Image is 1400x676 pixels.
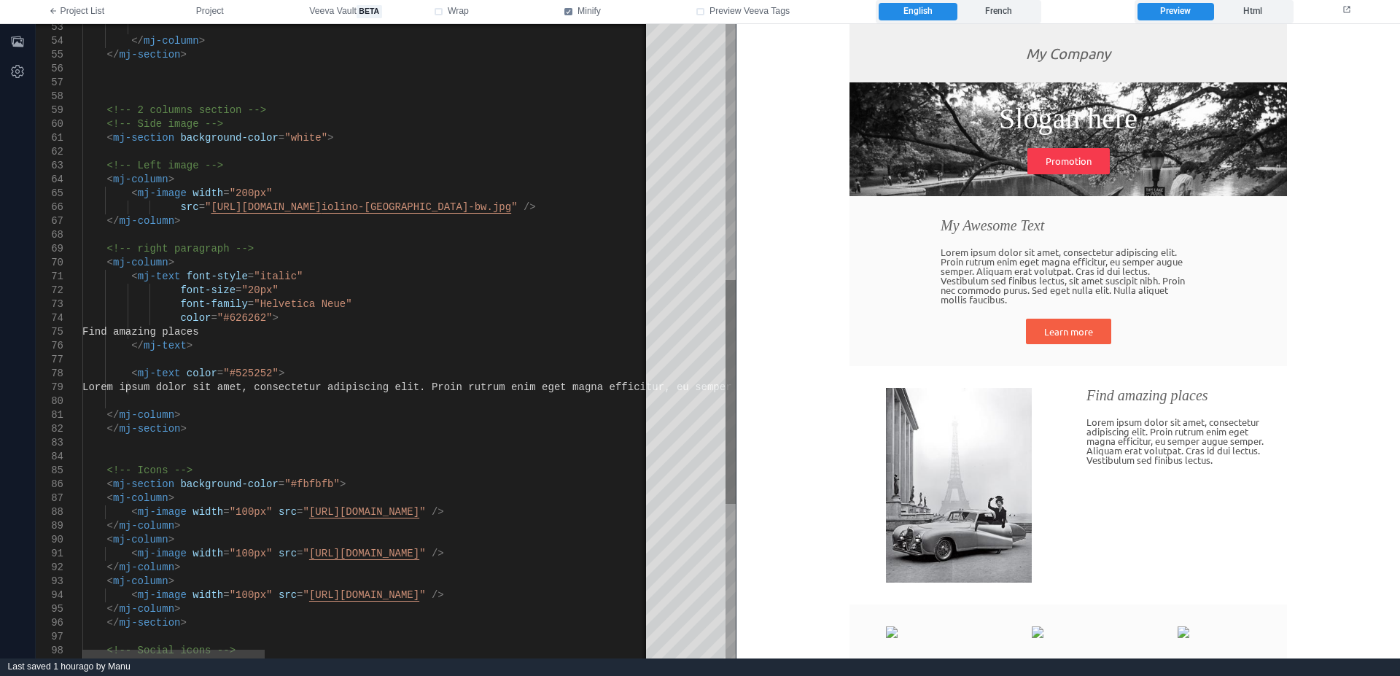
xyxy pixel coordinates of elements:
[131,271,137,282] span: <
[138,506,187,518] span: mj-image
[279,548,297,559] span: src
[107,534,113,545] span: <
[107,492,113,504] span: <
[709,5,790,18] span: Preview Veeva Tags
[131,368,137,379] span: <
[736,24,1400,658] iframe: preview
[36,450,63,464] div: 84
[192,187,223,199] span: width
[168,257,174,268] span: >
[1137,3,1214,20] label: Preview
[36,505,63,519] div: 88
[36,658,63,672] div: 99
[297,506,303,518] span: =
[187,368,217,379] span: color
[241,284,278,296] span: "20px"
[113,575,168,587] span: mj-column
[217,312,273,324] span: "#626262"
[36,630,63,644] div: 97
[180,423,186,435] span: >
[419,548,425,559] span: "
[131,548,137,559] span: <
[36,519,63,533] div: 89
[138,187,187,199] span: mj-image
[36,117,63,131] div: 60
[119,617,180,629] span: mj-section
[174,409,180,421] span: >
[199,201,205,213] span: =
[309,506,419,518] span: [URL][DOMAIN_NAME]
[1214,3,1291,20] label: Html
[36,104,63,117] div: 59
[180,132,278,144] span: background-color
[107,257,113,268] span: <
[107,160,224,171] span: <!-- Left image -->
[107,409,120,421] span: </
[107,465,193,476] span: <!-- Icons -->
[131,187,137,199] span: <
[577,5,601,18] span: Minify
[180,617,186,629] span: >
[36,145,63,159] div: 62
[119,520,174,532] span: mj-column
[187,340,192,351] span: >
[36,478,63,492] div: 86
[36,214,63,228] div: 67
[36,256,63,270] div: 70
[168,534,174,545] span: >
[254,298,351,310] span: "Helvetica Neue"
[107,174,113,185] span: <
[131,506,137,518] span: <
[36,90,63,104] div: 58
[248,298,254,310] span: =
[303,589,309,601] span: "
[180,201,198,213] span: src
[192,589,223,601] span: width
[138,589,187,601] span: mj-image
[82,381,315,393] span: Lorem ipsum dolor sit amet, consectetu
[113,132,174,144] span: mj-section
[432,589,444,601] span: />
[144,340,187,351] span: mj-text
[432,506,444,518] span: />
[340,478,346,490] span: >
[36,270,63,284] div: 71
[119,603,174,615] span: mj-column
[107,520,120,532] span: </
[284,132,327,144] span: "white"
[36,339,63,353] div: 76
[36,159,63,173] div: 63
[107,104,266,116] span: <!-- 2 columns section -->
[211,201,321,213] span: [URL][DOMAIN_NAME]
[174,603,180,615] span: >
[419,506,425,518] span: "
[524,201,536,213] span: />
[107,617,120,629] span: </
[192,548,223,559] span: width
[199,35,205,47] span: >
[113,174,168,185] span: mj-column
[223,548,229,559] span: =
[119,215,174,227] span: mj-column
[168,492,174,504] span: >
[180,478,278,490] span: background-color
[144,35,199,47] span: mj-column
[279,478,284,490] span: =
[315,381,621,393] span: r adipiscing elit. Proin rutrum enim eget magna ef
[309,589,419,601] span: [URL][DOMAIN_NAME]
[322,201,511,213] span: iolino-[GEOGRAPHIC_DATA]-bw.jpg
[36,575,63,588] div: 93
[327,132,333,144] span: >
[82,326,199,338] span: Find amazing places
[36,464,63,478] div: 85
[107,423,120,435] span: </
[36,408,63,422] div: 81
[107,645,236,656] span: <!-- Social icons -->
[36,131,63,145] div: 61
[205,201,211,213] span: "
